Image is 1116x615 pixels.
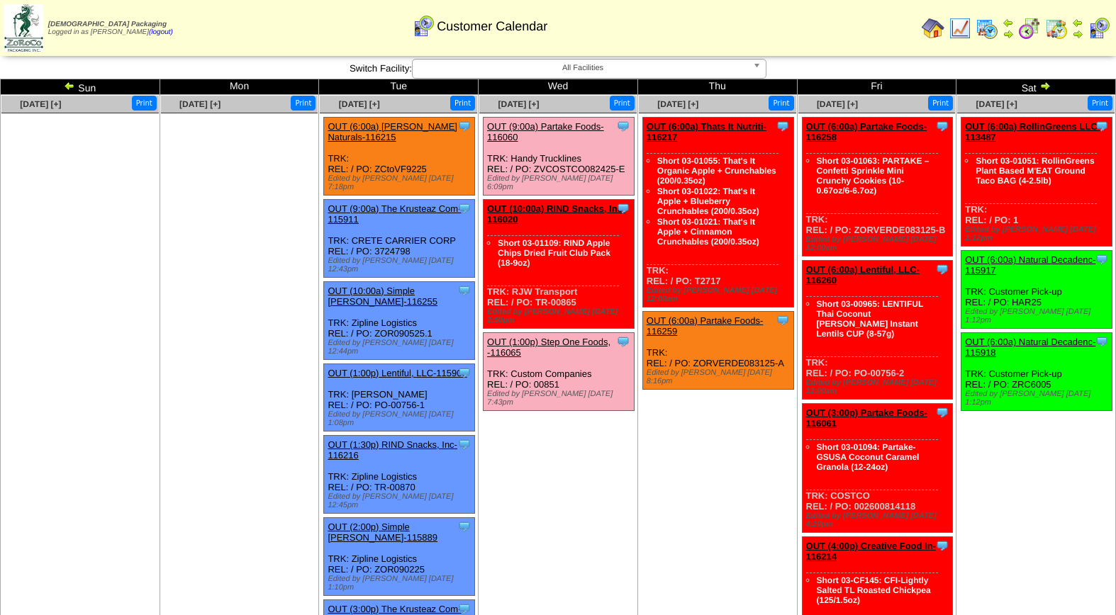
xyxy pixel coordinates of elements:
button: Print [610,96,635,111]
a: OUT (10:00a) RIND Snacks, Inc-116020 [487,203,625,225]
img: arrowright.gif [1072,28,1083,40]
a: [DATE] [+] [657,99,698,109]
a: (logout) [149,28,173,36]
div: TRK: Customer Pick-up REL: / PO: ZRC6005 [961,333,1112,411]
div: Edited by [PERSON_NAME] [DATE] 1:08pm [328,410,474,427]
div: Edited by [PERSON_NAME] [DATE] 1:10pm [328,575,474,592]
span: Customer Calendar [437,19,547,34]
span: Logged in as [PERSON_NAME] [48,21,173,36]
img: Tooltip [935,538,949,553]
button: Print [1088,96,1112,111]
div: TRK: Customer Pick-up REL: / PO: HAR25 [961,251,1112,329]
img: zoroco-logo-small.webp [4,4,43,52]
a: OUT (4:00p) Creative Food In-116214 [806,541,936,562]
div: Edited by [PERSON_NAME] [DATE] 6:09pm [487,174,634,191]
div: Edited by [PERSON_NAME] [DATE] 1:12pm [965,390,1112,407]
div: Edited by [PERSON_NAME] [DATE] 7:43pm [487,390,634,407]
a: OUT (1:00p) Lentiful, LLC-115903 [328,368,467,378]
div: Edited by [PERSON_NAME] [DATE] 4:20pm [806,512,953,529]
a: OUT (9:00a) The Krusteaz Com-115911 [328,203,461,225]
a: OUT (1:30p) RIND Snacks, Inc-116216 [328,439,457,461]
img: arrowright.gif [1003,28,1014,40]
a: Short 03-01055: That's It Organic Apple + Crunchables (200/0.35oz) [657,156,776,186]
td: Wed [479,79,638,95]
img: calendarblend.gif [1018,17,1041,40]
a: [DATE] [+] [976,99,1017,109]
a: OUT (1:00p) Step One Foods, -116065 [487,337,610,358]
div: Edited by [PERSON_NAME] [DATE] 12:00am [806,378,953,395]
td: Fri [797,79,956,95]
span: [DATE] [+] [179,99,221,109]
img: Tooltip [935,119,949,133]
button: Print [450,96,475,111]
a: OUT (6:00a) Thats It Nutriti-116217 [647,121,766,142]
img: arrowleft.gif [1003,17,1014,28]
a: [DATE] [+] [817,99,858,109]
div: Edited by [PERSON_NAME] [DATE] 1:12pm [965,307,1112,325]
div: Edited by [PERSON_NAME] [DATE] 12:45pm [328,492,474,509]
div: Edited by [PERSON_NAME] [DATE] 12:44pm [328,339,474,356]
a: [DATE] [+] [498,99,539,109]
img: line_graph.gif [949,17,971,40]
div: TRK: RJW Transport REL: / PO: TR-00865 [484,200,635,329]
img: Tooltip [457,437,471,451]
button: Print [928,96,953,111]
a: OUT (10:00a) Simple [PERSON_NAME]-116255 [328,286,437,307]
a: Short 03-01109: RIND Apple Chips Dried Fruit Club Pack (18-9oz) [498,238,610,268]
div: Edited by [PERSON_NAME] [DATE] 12:43pm [328,256,474,273]
img: Tooltip [616,334,630,349]
td: Mon [160,79,319,95]
a: OUT (6:00a) RollinGreens LLC-113487 [965,121,1100,142]
div: TRK: REL: / PO: ZORVERDE083125-A [642,312,793,390]
div: TRK: Zipline Logistics REL: / PO: ZOR090525.1 [324,282,475,360]
img: Tooltip [616,201,630,215]
a: Short 03-01021: That's It Apple + Cinnamon Crunchables (200/0.35oz) [657,217,759,247]
div: TRK: Zipline Logistics REL: / PO: ZOR090225 [324,518,475,596]
div: TRK: Zipline Logistics REL: / PO: TR-00870 [324,436,475,514]
button: Print [291,96,316,111]
img: Tooltip [1095,252,1109,266]
div: Edited by [PERSON_NAME] [DATE] 8:16pm [647,368,793,385]
a: Short 03-01022: That's It Apple + Blueberry Crunchables (200/0.35oz) [657,186,759,216]
a: OUT (2:00p) Simple [PERSON_NAME]-115889 [328,521,437,543]
a: OUT (6:00a) Natural Decadenc-115918 [965,337,1095,358]
a: Short 03-00965: LENTIFUL Thai Coconut [PERSON_NAME] Instant Lentils CUP (8-57g) [817,299,923,339]
td: Tue [319,79,479,95]
img: home.gif [922,17,944,40]
button: Print [769,96,793,111]
img: Tooltip [457,366,471,380]
a: OUT (6:00a) Partake Foods-116258 [806,121,927,142]
img: calendarprod.gif [976,17,998,40]
img: Tooltip [457,201,471,215]
td: Thu [637,79,797,95]
a: [DATE] [+] [339,99,380,109]
a: Short 03-01094: Partake-GSUSA Coconut Caramel Granola (12-24oz) [817,442,920,472]
img: Tooltip [457,283,471,298]
a: OUT (6:00a) [PERSON_NAME] Naturals-116215 [328,121,457,142]
div: Edited by [PERSON_NAME] [DATE] 12:00am [806,235,953,252]
a: [DATE] [+] [20,99,61,109]
div: TRK: REL: / PO: 1 [961,118,1112,247]
img: calendarcustomer.gif [412,15,435,38]
div: TRK: CRETE CARRIER CORP REL: / PO: 3724798 [324,200,475,278]
a: Short 03-01063: PARTAKE – Confetti Sprinkle Mini Crunchy Cookies (10-0.67oz/6-6.7oz) [817,156,930,196]
a: OUT (6:00a) Lentiful, LLC-116260 [806,264,920,286]
div: Edited by [PERSON_NAME] [DATE] 1:12pm [965,225,1112,242]
div: TRK: REL: / PO: PO-00756-2 [802,261,953,400]
td: Sun [1,79,160,95]
img: Tooltip [935,262,949,276]
img: arrowleft.gif [1072,17,1083,28]
img: Tooltip [1095,334,1109,349]
a: Short 03-CF145: CFI-Lightly Salted TL Roasted Chickpea (125/1.5oz) [817,575,931,605]
span: All Facilities [418,60,747,77]
a: OUT (6:00a) Natural Decadenc-115917 [965,254,1095,276]
div: TRK: [PERSON_NAME] REL: / PO: PO-00756-1 [324,364,475,431]
img: Tooltip [1095,119,1109,133]
img: Tooltip [616,119,630,133]
img: calendarinout.gif [1045,17,1068,40]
